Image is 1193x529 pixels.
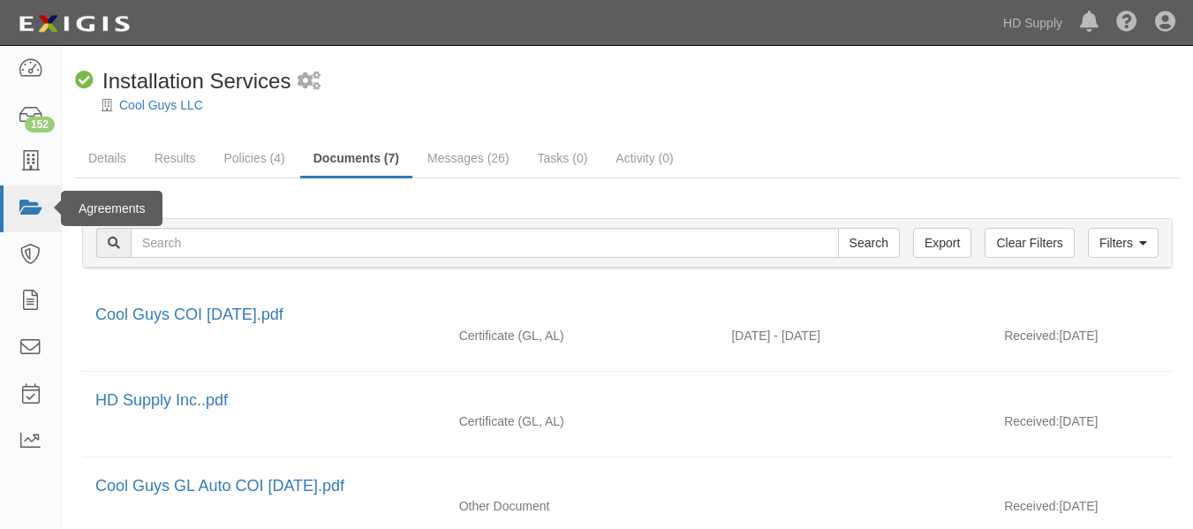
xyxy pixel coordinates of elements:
[414,140,523,176] a: Messages (26)
[913,228,971,258] a: Export
[718,412,991,413] div: Effective - Expiration
[985,228,1074,258] a: Clear Filters
[446,327,719,344] div: General Liability Auto Liability
[838,228,900,258] input: Search
[25,117,55,132] div: 152
[602,140,686,176] a: Activity (0)
[1004,412,1059,430] p: Received:
[446,412,719,430] div: General Liability Auto Liability
[141,140,209,176] a: Results
[95,391,228,409] a: HD Supply Inc..pdf
[1004,497,1059,515] p: Received:
[991,327,1173,353] div: [DATE]
[119,98,203,112] a: Cool Guys LLC
[718,497,991,498] div: Effective - Expiration
[300,140,412,178] a: Documents (7)
[75,140,140,176] a: Details
[95,475,1159,498] div: Cool Guys GL Auto COI 05.27.2025.pdf
[525,140,601,176] a: Tasks (0)
[75,72,94,90] i: Compliant
[210,140,298,176] a: Policies (4)
[991,497,1173,524] div: [DATE]
[131,228,839,258] input: Search
[298,72,321,91] i: 1 scheduled workflow
[1004,327,1059,344] p: Received:
[13,8,135,40] img: logo-5460c22ac91f19d4615b14bd174203de0afe785f0fc80cf4dbbc73dc1793850b.png
[1088,228,1159,258] a: Filters
[95,389,1159,412] div: HD Supply Inc..pdf
[994,5,1071,41] a: HD Supply
[75,66,291,96] div: Installation Services
[718,327,991,344] div: Effective 05/20/2025 - Expiration 05/20/2026
[446,497,719,515] div: Other Document
[1116,12,1137,34] i: Help Center - Complianz
[102,69,291,93] span: Installation Services
[95,304,1159,327] div: Cool Guys COI 06.18.2025.pdf
[991,412,1173,439] div: [DATE]
[95,306,283,323] a: Cool Guys COI [DATE].pdf
[61,191,162,226] div: Agreements
[95,477,344,495] a: Cool Guys GL Auto COI [DATE].pdf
